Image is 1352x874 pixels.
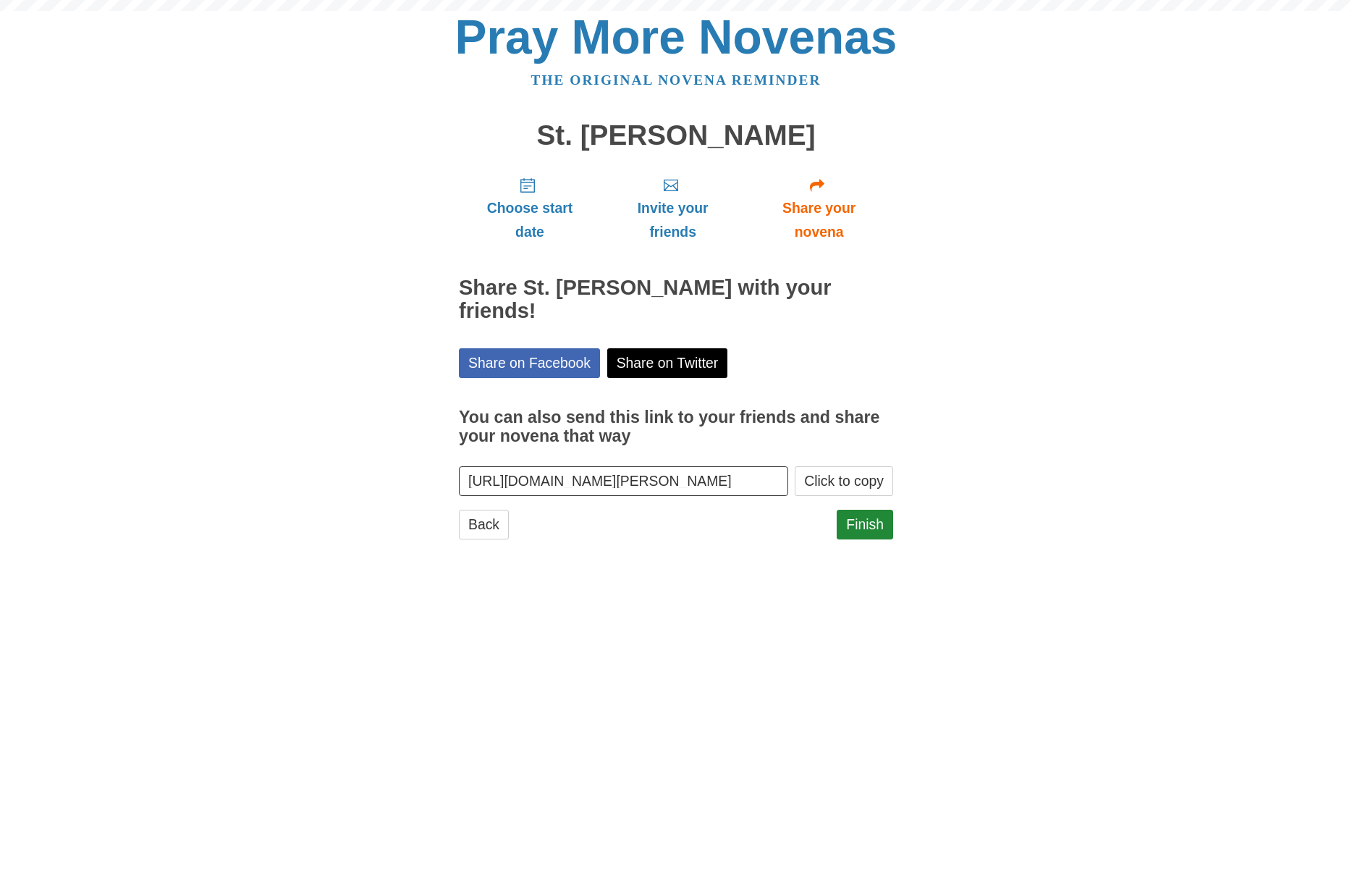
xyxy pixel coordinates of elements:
[459,348,600,378] a: Share on Facebook
[759,196,879,244] span: Share your novena
[601,165,745,251] a: Invite your friends
[459,277,893,323] h2: Share St. [PERSON_NAME] with your friends!
[459,120,893,151] h1: St. [PERSON_NAME]
[837,510,893,539] a: Finish
[459,165,601,251] a: Choose start date
[795,466,893,496] button: Click to copy
[607,348,728,378] a: Share on Twitter
[455,10,897,64] a: Pray More Novenas
[745,165,893,251] a: Share your novena
[459,408,893,445] h3: You can also send this link to your friends and share your novena that way
[473,196,586,244] span: Choose start date
[459,510,509,539] a: Back
[531,72,821,88] a: The original novena reminder
[615,196,730,244] span: Invite your friends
